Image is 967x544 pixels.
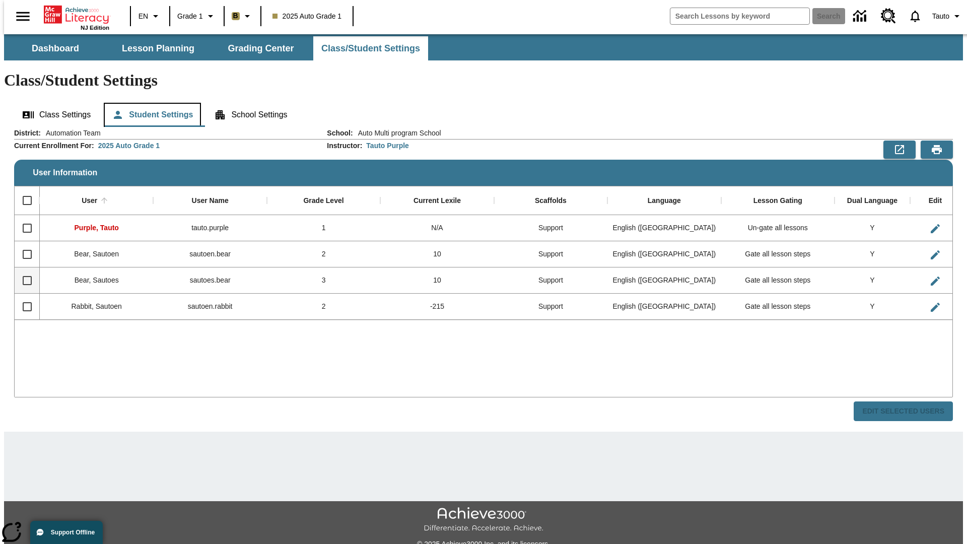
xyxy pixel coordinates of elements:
div: 2 [267,241,380,267]
span: Automation Team [41,128,101,138]
div: SubNavbar [4,36,429,60]
span: Support Offline [51,529,95,536]
a: Notifications [902,3,928,29]
div: 2 [267,294,380,320]
button: Boost Class color is light brown. Change class color [228,7,257,25]
div: Dual Language [847,196,897,206]
button: Class/Student Settings [313,36,428,60]
input: search field [670,8,809,24]
div: Y [835,267,910,294]
div: 10 [380,267,494,294]
button: Grade: Grade 1, Select a grade [173,7,221,25]
button: Support Offline [30,521,103,544]
div: Gate all lesson steps [721,241,835,267]
button: Open side menu [8,2,38,31]
div: Support [494,267,607,294]
button: Language: EN, Select a language [134,7,166,25]
span: Grade 1 [177,11,203,22]
div: N/A [380,215,494,241]
div: English (US) [607,294,721,320]
div: Support [494,241,607,267]
button: Profile/Settings [928,7,967,25]
button: Edit User [925,219,945,239]
div: SubNavbar [4,34,963,60]
a: Home [44,5,109,25]
h1: Class/Student Settings [4,71,963,90]
div: Gate all lesson steps [721,294,835,320]
div: Y [835,241,910,267]
h2: District : [14,129,41,138]
button: Edit User [925,271,945,291]
div: Y [835,294,910,320]
div: Class/Student Settings [14,103,953,127]
span: Auto Multi program School [353,128,441,138]
button: Lesson Planning [108,36,209,60]
div: Scaffolds [535,196,567,206]
div: tauto.purple [153,215,266,241]
div: Home [44,4,109,31]
div: sautoes.bear [153,267,266,294]
div: 10 [380,241,494,267]
button: Print Preview [921,141,953,159]
span: NJ Edition [81,25,109,31]
a: Resource Center, Will open in new tab [875,3,902,30]
div: sautoen.rabbit [153,294,266,320]
button: Class Settings [14,103,99,127]
div: User Information [14,128,953,422]
button: Student Settings [104,103,201,127]
div: Edit [929,196,942,206]
button: Export to CSV [883,141,916,159]
span: Purple, Tauto [75,224,119,232]
h2: School : [327,129,353,138]
div: English (US) [607,267,721,294]
div: User Name [192,196,229,206]
span: 2025 Auto Grade 1 [272,11,342,22]
div: sautoen.bear [153,241,266,267]
div: Language [648,196,681,206]
a: Data Center [847,3,875,30]
div: English (US) [607,215,721,241]
div: -215 [380,294,494,320]
div: Y [835,215,910,241]
button: Grading Center [211,36,311,60]
span: Rabbit, Sautoen [72,302,122,310]
span: User Information [33,168,97,177]
div: 3 [267,267,380,294]
button: School Settings [206,103,295,127]
div: 2025 Auto Grade 1 [98,141,160,151]
div: Lesson Gating [753,196,802,206]
h2: Instructor : [327,142,362,150]
div: Support [494,215,607,241]
div: Grade Level [303,196,343,206]
img: Achieve3000 Differentiate Accelerate Achieve [424,507,543,533]
div: 1 [267,215,380,241]
span: B [233,10,238,22]
span: EN [139,11,148,22]
button: Dashboard [5,36,106,60]
div: Un-gate all lessons [721,215,835,241]
div: English (US) [607,241,721,267]
button: Edit User [925,245,945,265]
h2: Current Enrollment For : [14,142,94,150]
div: Current Lexile [413,196,461,206]
div: User [82,196,97,206]
div: Support [494,294,607,320]
div: Gate all lesson steps [721,267,835,294]
span: Bear, Sautoes [75,276,119,284]
button: Edit User [925,297,945,317]
div: Tauto Purple [366,141,409,151]
span: Tauto [932,11,949,22]
span: Bear, Sautoen [74,250,119,258]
